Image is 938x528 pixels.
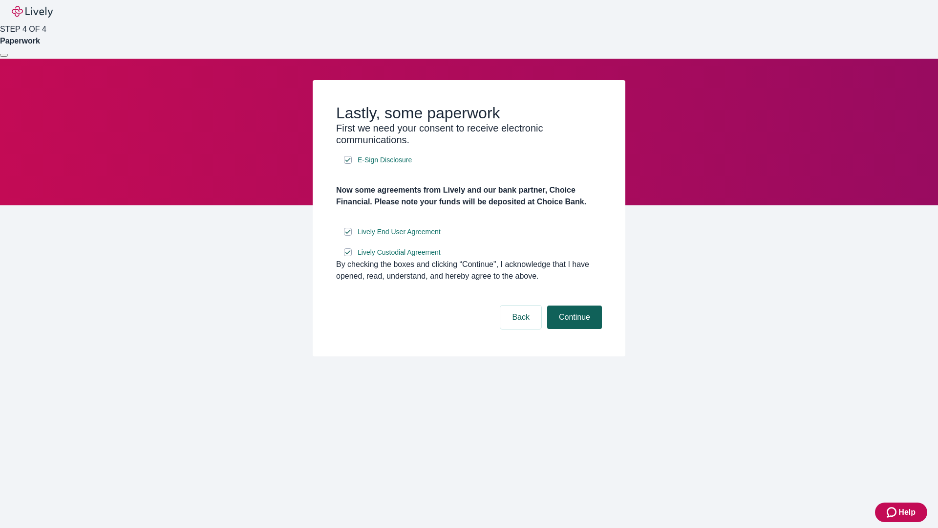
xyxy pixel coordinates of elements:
h2: Lastly, some paperwork [336,104,602,122]
h4: Now some agreements from Lively and our bank partner, Choice Financial. Please note your funds wi... [336,184,602,208]
img: Lively [12,6,53,18]
a: e-sign disclosure document [356,154,414,166]
button: Continue [547,306,602,329]
a: e-sign disclosure document [356,246,443,259]
button: Zendesk support iconHelp [875,503,927,522]
a: e-sign disclosure document [356,226,443,238]
button: Back [500,306,541,329]
span: Help [898,506,916,518]
h3: First we need your consent to receive electronic communications. [336,122,602,146]
svg: Zendesk support icon [887,506,898,518]
span: Lively Custodial Agreement [358,247,441,258]
span: E-Sign Disclosure [358,155,412,165]
div: By checking the boxes and clicking “Continue", I acknowledge that I have opened, read, understand... [336,259,602,282]
span: Lively End User Agreement [358,227,441,237]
